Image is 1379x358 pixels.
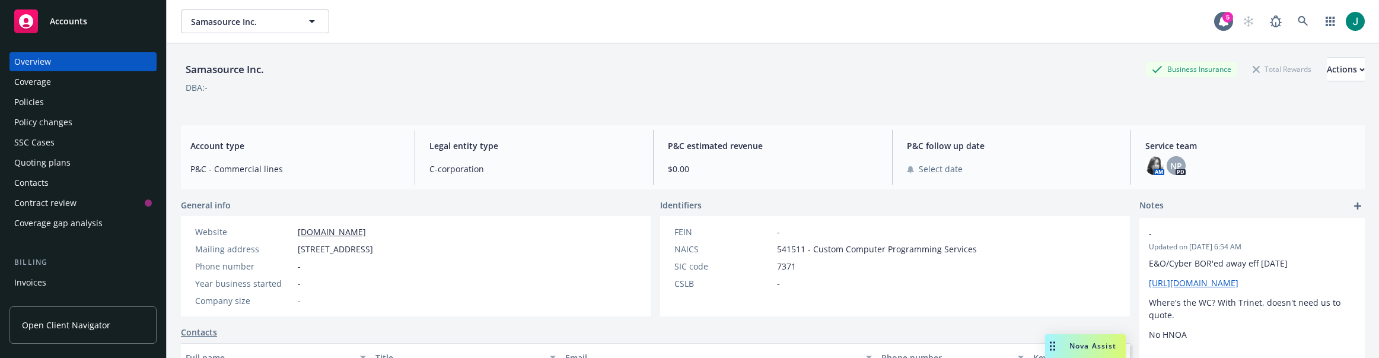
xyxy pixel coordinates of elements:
span: P&C - Commercial lines [190,163,400,175]
div: Billing updates [14,293,74,312]
a: Invoices [9,273,157,292]
a: Contacts [181,326,217,338]
div: Total Rewards [1247,62,1317,77]
div: CSLB [674,277,772,290]
div: NAICS [674,243,772,255]
span: Service team [1145,140,1355,152]
span: C-corporation [429,163,639,175]
a: Report a Bug [1264,9,1288,33]
a: Start snowing [1237,9,1260,33]
div: Policy changes [14,113,72,132]
span: [STREET_ADDRESS] [298,243,373,255]
a: Policies [9,93,157,112]
div: Drag to move [1045,334,1060,358]
div: SIC code [674,260,772,273]
span: Legal entity type [429,140,639,152]
span: - [777,226,780,238]
span: Samasource Inc. [191,15,294,28]
button: Actions [1327,58,1365,81]
span: Select date [919,163,963,175]
span: Open Client Navigator [22,319,110,331]
div: Phone number [195,260,293,273]
span: Identifiers [660,199,702,211]
div: Policies [14,93,44,112]
span: - [1149,227,1324,240]
a: Quoting plans [9,153,157,172]
div: SSC Cases [14,133,55,152]
p: Where's the WC? With Trinet, doesn't need us to quote. [1149,296,1355,321]
span: - [298,260,301,273]
span: - [298,294,301,307]
span: Notes [1139,199,1164,213]
div: Contacts [14,173,49,192]
button: Samasource Inc. [181,9,329,33]
div: FEIN [674,226,772,238]
div: Quoting plans [14,153,71,172]
a: Contract review [9,194,157,213]
span: 541511 - Custom Computer Programming Services [777,243,977,255]
a: Accounts [9,5,157,38]
a: Policy changes [9,113,157,132]
span: P&C follow up date [907,140,1117,152]
a: Billing updates [9,293,157,312]
span: - [777,277,780,290]
span: Account type [190,140,400,152]
p: E&O/Cyber BOR'ed away eff [DATE] [1149,257,1355,270]
span: Accounts [50,17,87,26]
div: Samasource Inc. [181,62,269,77]
div: Business Insurance [1146,62,1237,77]
a: SSC Cases [9,133,157,152]
a: Overview [9,52,157,71]
a: Coverage [9,72,157,91]
span: Updated on [DATE] 6:54 AM [1149,242,1355,252]
span: Nova Assist [1069,341,1116,351]
div: 5 [1222,12,1233,23]
div: Billing [9,256,157,268]
div: Mailing address [195,243,293,255]
span: NP [1170,160,1182,172]
div: Year business started [195,277,293,290]
button: Nova Assist [1045,334,1126,358]
div: Coverage gap analysis [14,214,103,233]
div: Coverage [14,72,51,91]
img: photo [1346,12,1365,31]
a: Contacts [9,173,157,192]
span: P&C estimated revenue [668,140,878,152]
span: $0.00 [668,163,878,175]
div: Website [195,226,293,238]
span: - [298,277,301,290]
span: General info [181,199,231,211]
a: [URL][DOMAIN_NAME] [1149,277,1238,289]
div: Invoices [14,273,46,292]
a: [DOMAIN_NAME] [298,226,366,237]
div: Contract review [14,194,77,213]
div: -Updated on [DATE] 6:54 AME&O/Cyber BOR'ed away eff [DATE][URL][DOMAIN_NAME]Where's the WC? With ... [1139,218,1365,350]
a: Switch app [1319,9,1342,33]
p: No HNOA [1149,328,1355,341]
img: photo [1145,156,1164,175]
div: Overview [14,52,51,71]
a: Search [1291,9,1315,33]
span: 7371 [777,260,796,273]
div: Company size [195,294,293,307]
a: add [1351,199,1365,213]
a: Coverage gap analysis [9,214,157,233]
div: DBA: - [186,81,208,94]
